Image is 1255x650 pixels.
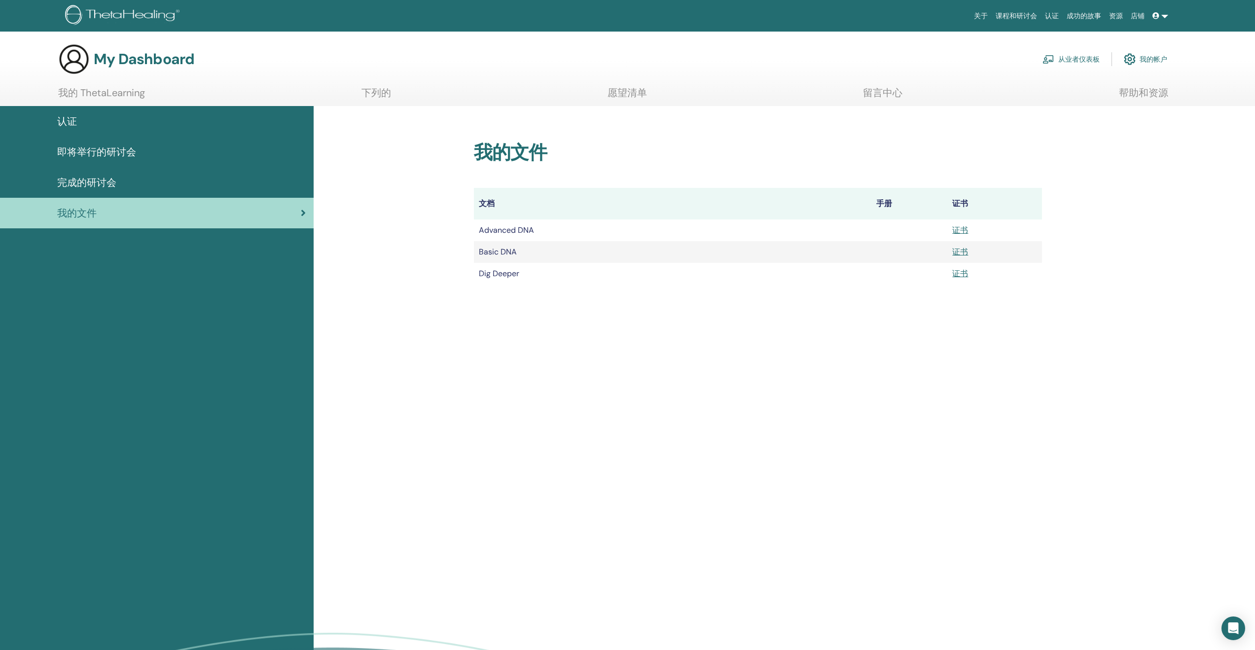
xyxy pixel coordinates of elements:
[58,43,90,75] img: generic-user-icon.jpg
[474,241,871,263] td: Basic DNA
[863,87,902,106] a: 留言中心
[992,7,1041,25] a: 课程和研讨会
[1042,55,1054,64] img: chalkboard-teacher.svg
[1221,616,1245,640] div: Open Intercom Messenger
[1105,7,1127,25] a: 资源
[474,188,871,219] th: 文档
[94,50,194,68] h3: My Dashboard
[1119,87,1168,106] a: 帮助和资源
[952,247,968,257] a: 证书
[58,87,145,106] a: 我的 ThetaLearning
[608,87,647,106] a: 愿望清单
[1124,48,1167,70] a: 我的帐户
[1041,7,1063,25] a: 认证
[474,142,1042,164] h2: 我的文件
[970,7,992,25] a: 关于
[474,263,871,285] td: Dig Deeper
[474,219,871,241] td: Advanced DNA
[1127,7,1148,25] a: 店铺
[947,188,1041,219] th: 证书
[57,144,136,159] span: 即将举行的研讨会
[361,87,391,106] a: 下列的
[1124,51,1136,68] img: cog.svg
[871,188,947,219] th: 手册
[1042,48,1100,70] a: 从业者仪表板
[57,175,116,190] span: 完成的研讨会
[65,5,183,27] img: logo.png
[952,268,968,279] a: 证书
[1063,7,1105,25] a: 成功的故事
[952,225,968,235] a: 证书
[57,206,97,220] span: 我的文件
[57,114,77,129] span: 认证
